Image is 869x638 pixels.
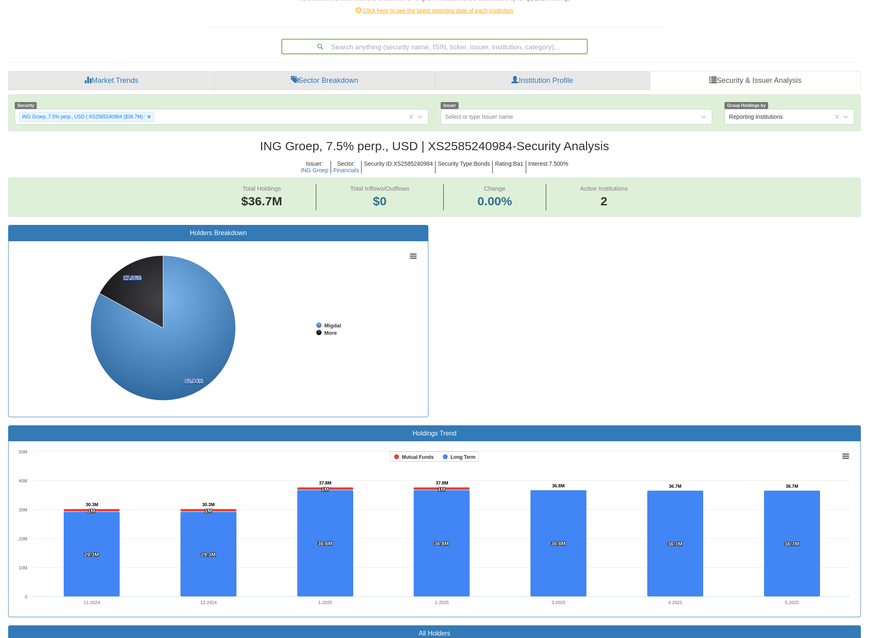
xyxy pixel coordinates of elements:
tspan: Mutual Funds [402,454,434,460]
tspan: 30.3M [202,502,215,507]
button: Financials [333,167,359,173]
tspan: More [324,330,337,336]
h5: Rating : Ba1 [493,161,526,173]
span: Group Holdings by [724,102,768,109]
span: 2 [580,193,628,210]
tspan: 1M [438,486,445,492]
span: Change [484,185,506,192]
tspan: 37.8M [319,480,332,485]
h5: Security Type : Bonds [436,161,493,173]
tspan: Migdal [324,322,341,329]
tspan: 36.8M [434,540,449,547]
text: 11-2024 [84,600,100,605]
div: Click here to see the latest reporting date of each institution [196,7,673,15]
h5: Interest : 7.500% [526,161,570,173]
text: 0 [25,594,27,599]
text: 10M [19,565,27,570]
tspan: 36.8M [552,483,565,488]
tspan: 30.3M [86,502,98,507]
tspan: 36.8M [551,540,566,547]
tspan: 37.8M [436,480,448,485]
span: Total Holdings [243,185,281,192]
text: 50M [19,449,27,454]
text: 40M [19,478,27,483]
tspan: 36.7M [669,484,682,489]
tspan: 17.06% [123,275,142,281]
h3: All Holders [15,630,854,637]
tspan: 36.8M [318,540,332,547]
text: 5-2025 [785,600,799,605]
h3: Holdings Trend [15,430,854,437]
span: $0 [373,194,386,208]
a: Sector Breakdown [214,71,435,91]
a: Institution Profile [435,71,650,91]
tspan: 36.7M [668,541,682,547]
div: Select or type Issuer name [445,113,513,121]
text: 2-2025 [435,600,449,605]
h3: Holders Breakdown [15,229,422,237]
tspan: Long Term [450,454,475,460]
tspan: 1M [321,486,329,492]
div: Search anything (security name, ISIN, ticker, issuer, institution, category)... [282,40,587,53]
text: 3-2025 [552,600,566,605]
tspan: 1M [88,508,95,514]
text: 4-2025 [668,600,682,605]
h5: Issuer : [299,161,331,173]
a: Market Trends [8,71,214,91]
text: 20M [19,536,27,541]
h2: ING Groep, 7.5% perp., USD | XS2585240984 - Security Analysis [8,139,861,153]
span: Total Inflows/Outflows [350,185,409,192]
text: 30M [19,507,27,512]
span: Active Institutions [580,185,628,192]
div: Reporting Institutions [729,113,783,121]
div: ING Groep, 7.5% perp., USD | XS2585240984 ($36.7M) [20,112,144,122]
tspan: 82.94% [185,378,203,384]
button: ING Groep [301,167,328,173]
tspan: 36.7M [784,541,799,547]
tspan: 29.3M [84,551,99,558]
span: Security [15,102,37,109]
tspan: 1M [205,508,212,514]
tspan: 36.7M [786,484,798,489]
text: 12-2024 [200,600,216,605]
h5: Security ID : XS2585240984 [362,161,436,173]
h5: Sector : [331,161,362,173]
tspan: 29.3M [201,551,216,558]
span: $36.7M [241,194,282,208]
a: Security & Issuer Analysis [650,71,861,91]
text: 1-2025 [318,600,332,605]
span: 0.00% [477,193,512,210]
span: Issuer [441,102,459,109]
